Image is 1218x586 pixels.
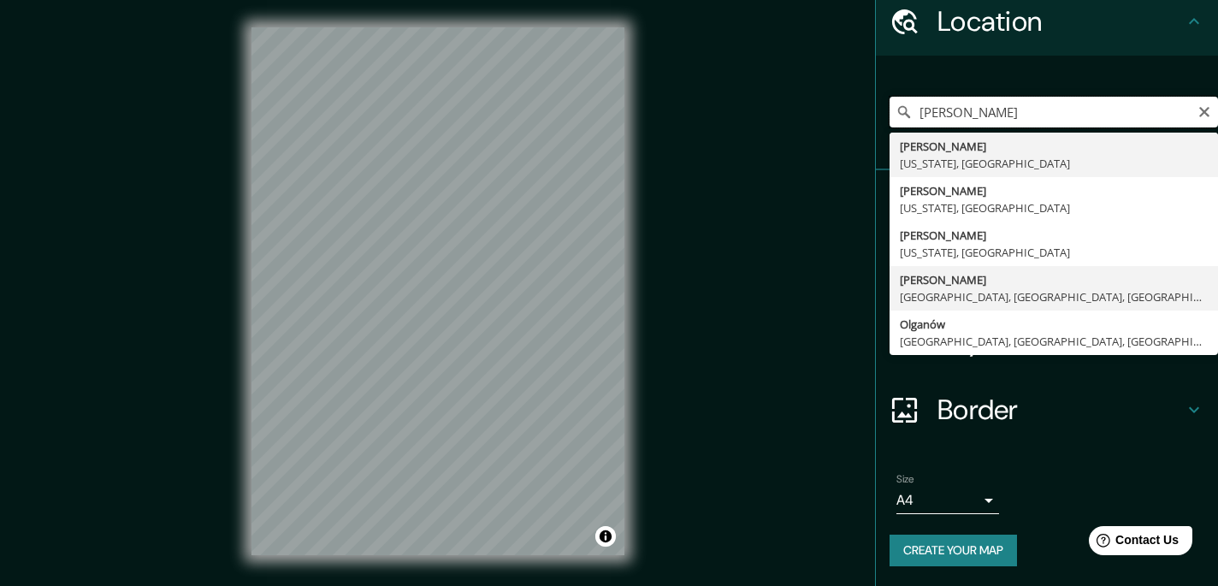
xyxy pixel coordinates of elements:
[900,288,1208,305] div: [GEOGRAPHIC_DATA], [GEOGRAPHIC_DATA], [GEOGRAPHIC_DATA]
[251,27,624,555] canvas: Map
[900,316,1208,333] div: Olganów
[937,393,1184,427] h4: Border
[876,170,1218,239] div: Pins
[900,271,1208,288] div: [PERSON_NAME]
[900,333,1208,350] div: [GEOGRAPHIC_DATA], [GEOGRAPHIC_DATA], [GEOGRAPHIC_DATA]
[896,472,914,487] label: Size
[876,307,1218,376] div: Layout
[937,4,1184,38] h4: Location
[890,97,1218,127] input: Pick your city or area
[900,244,1208,261] div: [US_STATE], [GEOGRAPHIC_DATA]
[900,199,1208,216] div: [US_STATE], [GEOGRAPHIC_DATA]
[937,324,1184,358] h4: Layout
[595,526,616,547] button: Toggle attribution
[900,182,1208,199] div: [PERSON_NAME]
[900,138,1208,155] div: [PERSON_NAME]
[890,535,1017,566] button: Create your map
[1066,519,1199,567] iframe: Help widget launcher
[900,155,1208,172] div: [US_STATE], [GEOGRAPHIC_DATA]
[900,227,1208,244] div: [PERSON_NAME]
[876,239,1218,307] div: Style
[876,376,1218,444] div: Border
[896,487,999,514] div: A4
[1197,103,1211,119] button: Clear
